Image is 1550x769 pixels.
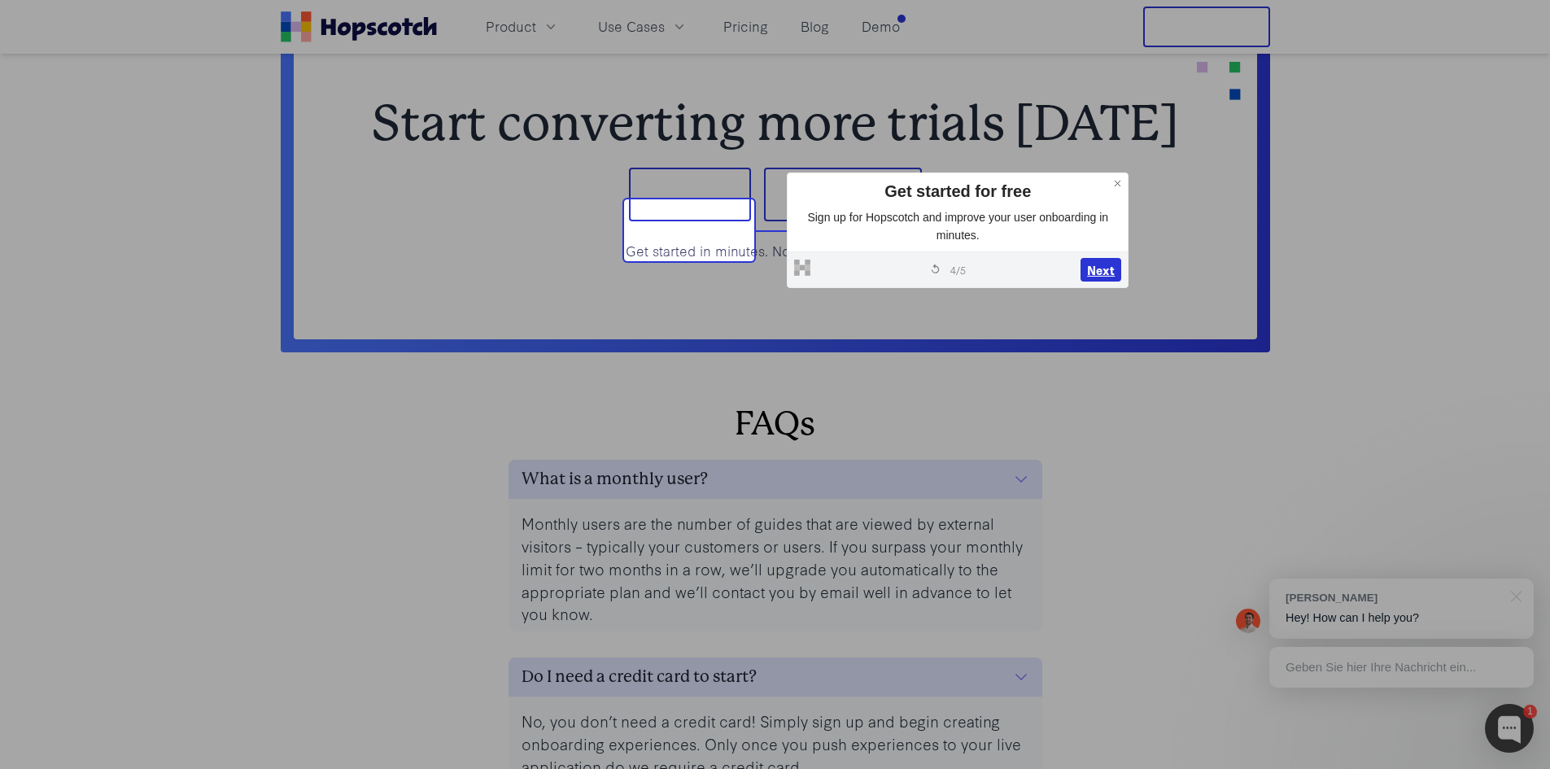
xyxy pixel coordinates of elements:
h2: Start converting more trials [DATE] [346,99,1205,148]
button: Next [1081,258,1121,282]
span: Use Cases [598,16,665,37]
button: Do I need a credit card to start? [509,658,1042,697]
button: Free Trial [1143,7,1270,47]
p: Monthly users are the number of guides that are viewed by external visitors – typically your cust... [522,512,1029,625]
div: Get started for free [794,180,1121,203]
p: Hey! How can I help you? [1286,610,1517,627]
button: Sign up [629,168,751,221]
div: 1 [1523,705,1537,719]
h3: What is a monthly user? [522,466,708,492]
span: 4 / 5 [950,262,966,277]
button: Book a demo [764,168,922,221]
button: Use Cases [588,13,697,40]
h2: FAQs [294,404,1257,443]
a: Blog [794,13,836,40]
div: [PERSON_NAME] [1286,590,1501,605]
img: Mark Spera [1236,609,1260,633]
span: Product [486,16,536,37]
div: Geben Sie hier Ihre Nachricht ein... [1269,647,1534,688]
button: Product [476,13,569,40]
a: Pricing [717,13,775,40]
h3: Do I need a credit card to start? [522,664,757,690]
p: Sign up for Hopscotch and improve your user onboarding in minutes. [794,209,1121,244]
a: Demo [855,13,906,40]
button: What is a monthly user? [509,460,1042,499]
p: Get started in minutes. No credit card required. [346,241,1205,261]
a: Home [281,11,437,42]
